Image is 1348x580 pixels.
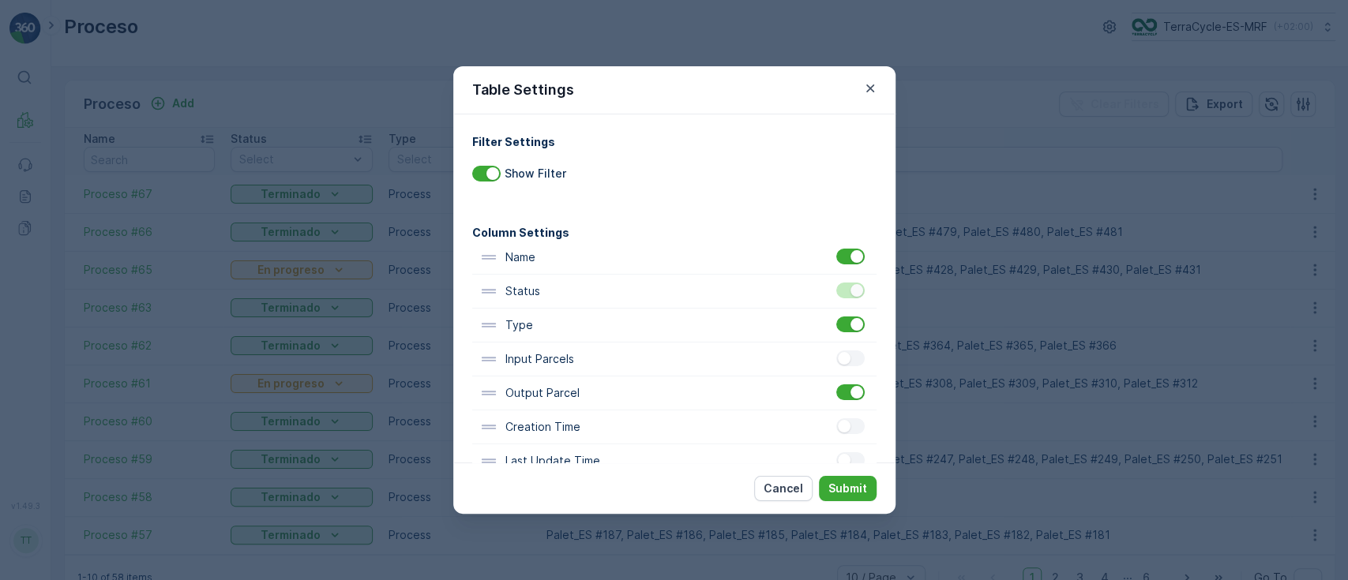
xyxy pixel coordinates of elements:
p: Table Settings [472,79,574,101]
div: Input Parcels [472,342,877,376]
p: Type [505,317,533,333]
button: Submit [819,476,877,501]
p: Submit [828,481,867,496]
div: Status [472,275,877,309]
div: Type [472,309,877,342]
div: Creation Time [472,410,877,444]
p: Output Parcel [505,385,580,401]
p: Status [505,283,540,299]
button: Cancel [754,476,813,501]
div: Name [472,241,877,275]
p: Creation Time [505,419,580,435]
h4: Filter Settings [472,133,877,150]
h4: Column Settings [472,224,877,241]
p: Input Parcels [505,351,574,367]
div: Last Update Time [472,444,877,478]
p: Last Update Time [505,453,600,469]
p: Cancel [764,481,803,496]
p: Name [505,249,535,265]
div: Output Parcel [472,376,877,410]
p: Show Filter [505,166,566,181]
